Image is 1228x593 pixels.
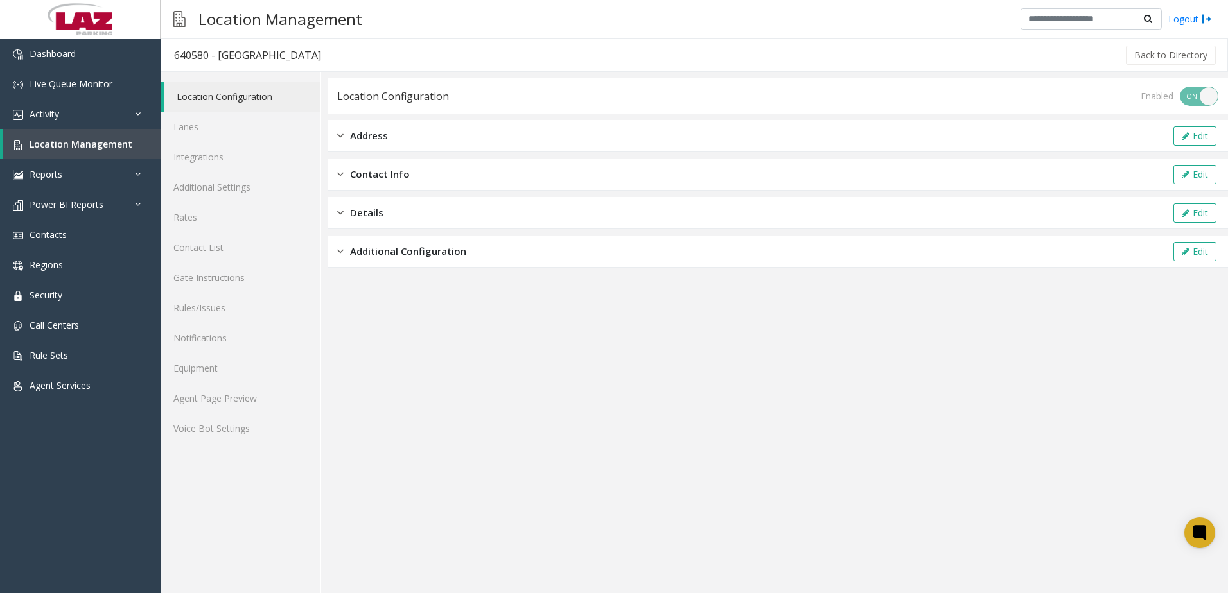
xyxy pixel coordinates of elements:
[1168,12,1212,26] a: Logout
[13,291,23,301] img: 'icon'
[30,138,132,150] span: Location Management
[192,3,369,35] h3: Location Management
[30,259,63,271] span: Regions
[337,88,449,105] div: Location Configuration
[13,321,23,331] img: 'icon'
[161,323,320,353] a: Notifications
[161,262,320,293] a: Gate Instructions
[350,167,410,182] span: Contact Info
[13,261,23,271] img: 'icon'
[174,47,321,64] div: 640580 - [GEOGRAPHIC_DATA]
[350,205,383,220] span: Details
[1173,242,1216,261] button: Edit
[30,319,79,331] span: Call Centers
[161,232,320,262] a: Contact List
[30,379,91,391] span: Agent Services
[13,170,23,180] img: 'icon'
[161,413,320,443] a: Voice Bot Settings
[337,167,344,182] img: closed
[13,230,23,241] img: 'icon'
[30,228,67,241] span: Contacts
[13,80,23,90] img: 'icon'
[161,112,320,142] a: Lanes
[30,198,103,211] span: Power BI Reports
[13,140,23,150] img: 'icon'
[30,349,68,361] span: Rule Sets
[13,381,23,391] img: 'icon'
[161,293,320,323] a: Rules/Issues
[350,128,388,143] span: Address
[1126,46,1216,65] button: Back to Directory
[30,168,62,180] span: Reports
[173,3,186,35] img: pageIcon
[161,383,320,413] a: Agent Page Preview
[3,129,161,159] a: Location Management
[337,205,344,220] img: closed
[1173,203,1216,223] button: Edit
[161,142,320,172] a: Integrations
[350,244,466,259] span: Additional Configuration
[164,82,320,112] a: Location Configuration
[161,353,320,383] a: Equipment
[30,289,62,301] span: Security
[13,49,23,60] img: 'icon'
[30,108,59,120] span: Activity
[30,47,76,60] span: Dashboard
[1141,89,1173,103] div: Enabled
[1202,12,1212,26] img: logout
[13,200,23,211] img: 'icon'
[13,351,23,361] img: 'icon'
[1173,165,1216,184] button: Edit
[337,128,344,143] img: closed
[13,110,23,120] img: 'icon'
[161,202,320,232] a: Rates
[337,244,344,259] img: closed
[30,78,112,90] span: Live Queue Monitor
[1173,126,1216,146] button: Edit
[161,172,320,202] a: Additional Settings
